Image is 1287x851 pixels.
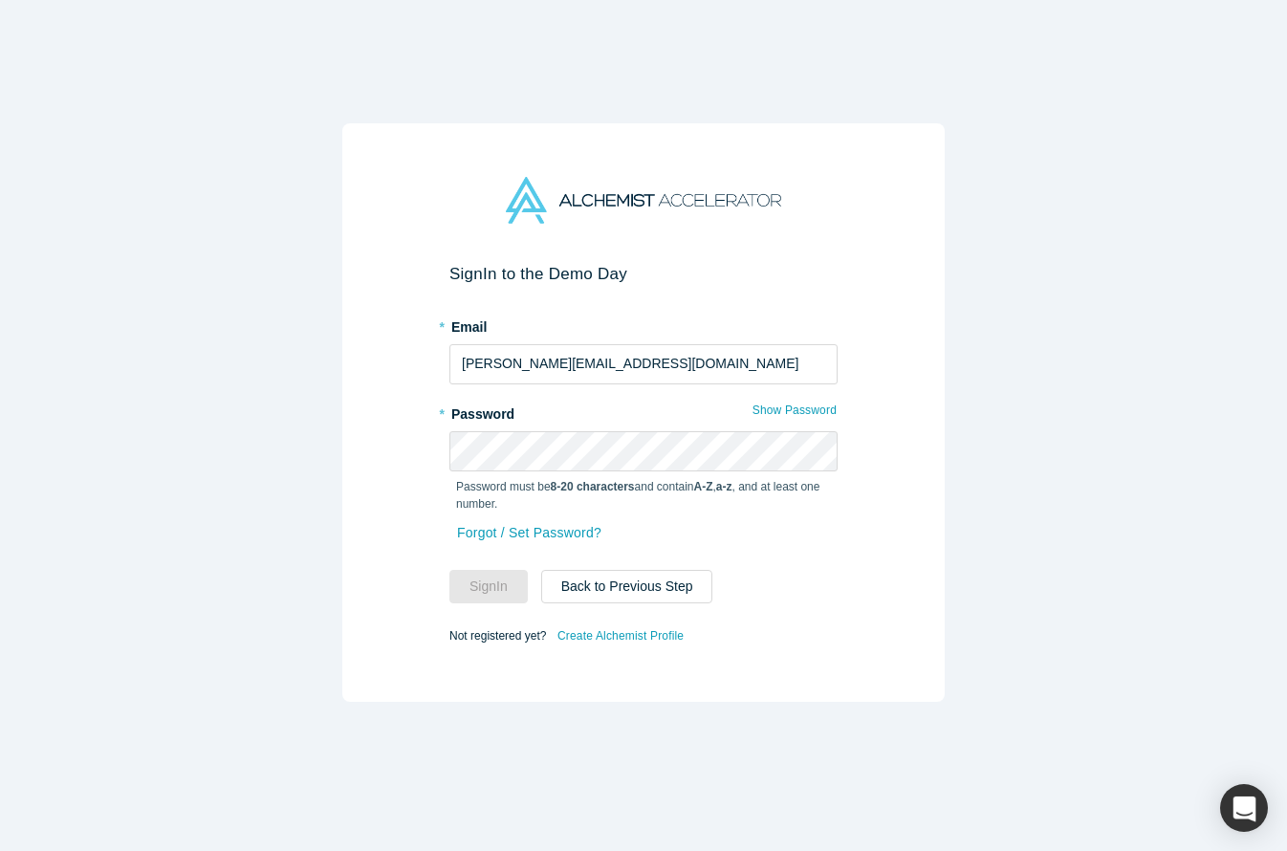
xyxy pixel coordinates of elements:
span: Not registered yet? [449,628,546,642]
button: Show Password [752,398,838,423]
label: Password [449,398,838,425]
button: SignIn [449,570,528,603]
strong: 8-20 characters [551,480,635,493]
img: Alchemist Accelerator Logo [506,177,781,224]
p: Password must be and contain , , and at least one number. [456,478,831,513]
h2: Sign In to the Demo Day [449,264,838,284]
strong: A-Z [694,480,713,493]
strong: a-z [716,480,732,493]
a: Create Alchemist Profile [556,623,685,648]
label: Email [449,311,838,338]
button: Back to Previous Step [541,570,713,603]
a: Forgot / Set Password? [456,516,602,550]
